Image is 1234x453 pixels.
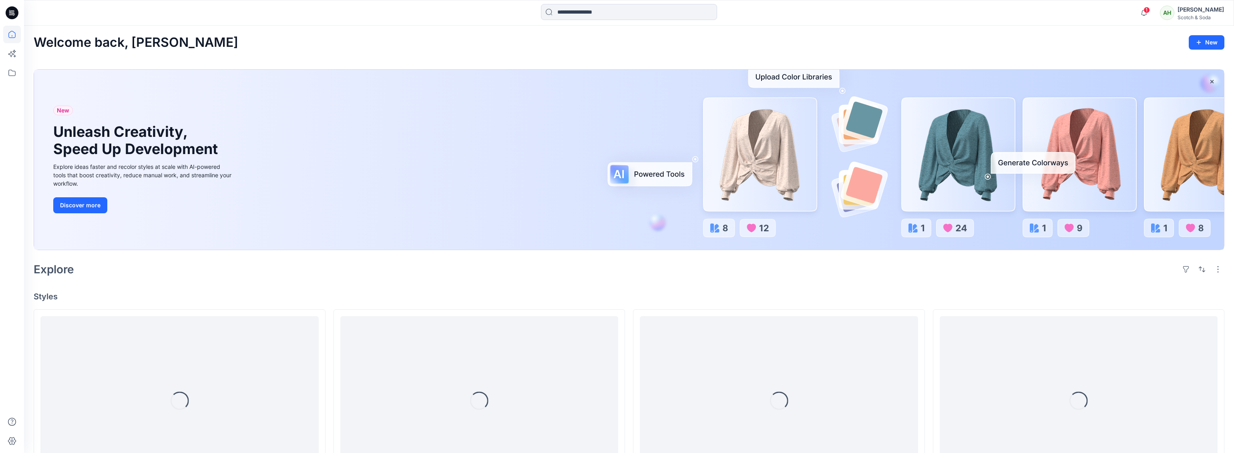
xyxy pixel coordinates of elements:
[1189,35,1224,50] button: New
[1160,6,1174,20] div: AH
[1178,5,1224,14] div: [PERSON_NAME]
[34,292,1224,301] h4: Styles
[34,35,238,50] h2: Welcome back, [PERSON_NAME]
[1144,7,1150,13] span: 1
[53,123,221,158] h1: Unleash Creativity, Speed Up Development
[53,197,233,213] a: Discover more
[34,263,74,276] h2: Explore
[57,106,69,115] span: New
[1178,14,1224,20] div: Scotch & Soda
[53,197,107,213] button: Discover more
[53,162,233,188] div: Explore ideas faster and recolor styles at scale with AI-powered tools that boost creativity, red...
